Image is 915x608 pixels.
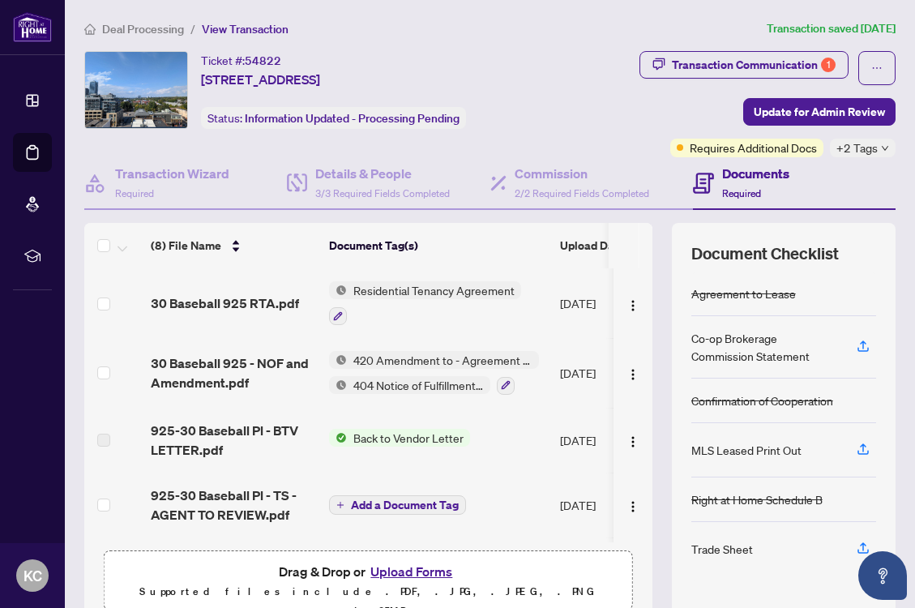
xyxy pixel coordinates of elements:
button: Transaction Communication1 [639,51,849,79]
button: Status Icon420 Amendment to - Agreement to Lease - ResidentialStatus Icon404 Notice of Fulfillmen... [329,351,539,395]
span: Upload Date [560,237,625,255]
td: [DATE] [554,338,667,408]
th: Upload Date [554,223,667,268]
img: Logo [626,368,639,381]
span: Document Checklist [691,242,839,265]
button: Add a Document Tag [329,495,466,515]
img: Status Icon [329,281,347,299]
span: +2 Tags [836,139,878,157]
img: Status Icon [329,429,347,447]
span: View Transaction [202,22,289,36]
span: 54822 [245,54,281,68]
div: MLS Leased Print Out [691,441,802,459]
th: Document Tag(s) [323,223,554,268]
button: Logo [620,290,646,316]
li: / [190,19,195,38]
span: 3/3 Required Fields Completed [315,187,450,199]
button: Logo [620,360,646,386]
span: Drag & Drop or [279,561,457,582]
span: down [881,144,889,152]
div: Ticket #: [201,51,281,70]
span: Back to Vendor Letter [347,429,470,447]
span: Information Updated - Processing Pending [245,111,460,126]
td: [DATE] [554,268,667,338]
div: Transaction Communication [672,52,836,78]
div: Co-op Brokerage Commission Statement [691,329,837,365]
img: Status Icon [329,351,347,369]
button: Add a Document Tag [329,495,466,516]
h4: Documents [722,164,789,183]
span: 2/2 Required Fields Completed [515,187,649,199]
div: Agreement to Lease [691,285,796,302]
div: Confirmation of Cooperation [691,392,833,409]
span: Required [115,187,154,199]
span: 30 Baseball 925 - NOF and Amendment.pdf [151,353,316,392]
span: home [84,24,96,35]
span: 30 Baseball 925 RTA.pdf [151,293,299,313]
button: Open asap [858,551,907,600]
td: [DATE] [554,473,667,537]
span: Residential Tenancy Agreement [347,281,521,299]
h4: Transaction Wizard [115,164,229,183]
th: (8) File Name [144,223,323,268]
button: Update for Admin Review [743,98,896,126]
span: 925-30 Baseball Pl - BTV LETTER.pdf [151,421,316,460]
img: Status Icon [329,376,347,394]
span: 925-30 Baseball Pl - TS - AGENT TO REVIEW.pdf [151,486,316,525]
span: 404 Notice of Fulfillment of Condition(s) - Agreement to Lease - Residential [347,376,490,394]
img: Logo [626,500,639,513]
td: [DATE] [554,408,667,473]
h4: Commission [515,164,649,183]
div: Right at Home Schedule B [691,490,823,508]
div: Trade Sheet [691,540,753,558]
span: Requires Additional Docs [690,139,817,156]
span: (8) File Name [151,237,221,255]
span: [STREET_ADDRESS] [201,70,320,89]
button: Upload Forms [366,561,457,582]
button: Logo [620,492,646,518]
button: Status IconResidential Tenancy Agreement [329,281,521,325]
button: Logo [620,427,646,453]
article: Transaction saved [DATE] [767,19,896,38]
span: Update for Admin Review [754,99,885,125]
span: 420 Amendment to - Agreement to Lease - Residential [347,351,539,369]
span: KC [24,564,42,587]
div: 1 [821,58,836,72]
h4: Details & People [315,164,450,183]
span: ellipsis [871,62,883,74]
div: Status: [201,107,466,129]
span: Add a Document Tag [351,499,459,511]
img: IMG-E12407315_1.jpg [85,52,187,128]
span: plus [336,501,344,509]
span: Required [722,187,761,199]
button: Status IconBack to Vendor Letter [329,429,470,447]
img: Logo [626,299,639,312]
td: [DATE] [554,537,667,607]
img: Logo [626,435,639,448]
img: logo [13,12,52,42]
span: Deal Processing [102,22,184,36]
